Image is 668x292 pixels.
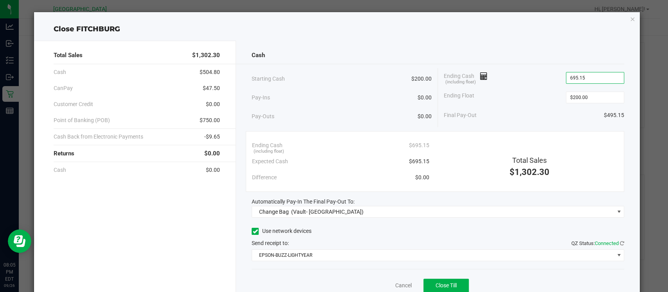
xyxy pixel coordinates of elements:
[409,141,429,150] span: $695.15
[595,240,619,246] span: Connected
[604,111,624,119] span: $495.15
[8,229,31,253] iframe: Resource center
[252,112,274,121] span: Pay-Outs
[415,173,429,182] span: $0.00
[418,94,432,102] span: $0.00
[252,51,265,60] span: Cash
[291,209,364,215] span: (Vault- [GEOGRAPHIC_DATA])
[252,173,277,182] span: Difference
[54,84,73,92] span: CanPay
[252,198,355,205] span: Automatically Pay-In The Final Pay-Out To:
[409,157,429,166] span: $695.15
[203,84,220,92] span: $47.50
[418,112,432,121] span: $0.00
[34,24,640,34] div: Close FITCHBURG
[252,141,283,150] span: Ending Cash
[200,116,220,124] span: $750.00
[436,282,457,288] span: Close Till
[204,149,220,158] span: $0.00
[54,100,93,108] span: Customer Credit
[252,75,285,83] span: Starting Cash
[395,281,412,290] a: Cancel
[411,75,432,83] span: $200.00
[54,133,143,141] span: Cash Back from Electronic Payments
[54,145,220,162] div: Returns
[444,72,488,84] span: Ending Cash
[54,68,66,76] span: Cash
[252,94,270,102] span: Pay-Ins
[444,111,477,119] span: Final Pay-Out
[200,68,220,76] span: $504.80
[444,92,474,103] span: Ending Float
[259,209,289,215] span: Change Bag
[204,133,220,141] span: -$9.65
[206,166,220,174] span: $0.00
[254,148,284,155] span: (including float)
[571,240,624,246] span: QZ Status:
[445,79,476,86] span: (including float)
[252,240,289,246] span: Send receipt to:
[54,51,83,60] span: Total Sales
[54,166,66,174] span: Cash
[206,100,220,108] span: $0.00
[192,51,220,60] span: $1,302.30
[512,156,547,164] span: Total Sales
[510,167,549,177] span: $1,302.30
[54,116,110,124] span: Point of Banking (POB)
[252,250,614,261] span: EPSON-BUZZ-LIGHTYEAR
[252,227,311,235] label: Use network devices
[252,157,288,166] span: Expected Cash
